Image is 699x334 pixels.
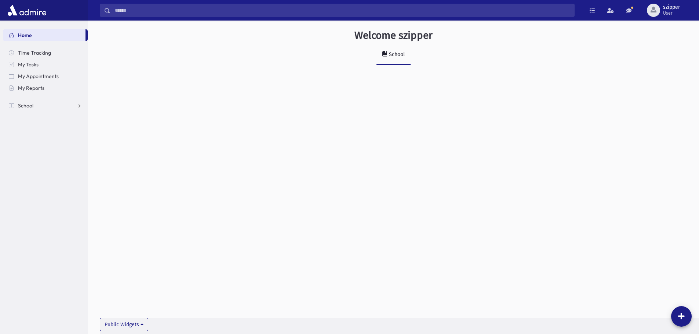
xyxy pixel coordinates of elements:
h3: Welcome szipper [354,29,433,42]
div: School [387,51,405,58]
span: szipper [663,4,680,10]
a: My Appointments [3,70,88,82]
a: My Tasks [3,59,88,70]
a: School [376,45,411,65]
span: My Tasks [18,61,39,68]
a: Home [3,29,85,41]
img: AdmirePro [6,3,48,18]
span: Time Tracking [18,49,51,56]
span: School [18,102,33,109]
a: Time Tracking [3,47,88,59]
span: User [663,10,680,16]
span: My Reports [18,85,44,91]
span: My Appointments [18,73,59,80]
input: Search [110,4,574,17]
button: Public Widgets [100,318,148,331]
a: School [3,100,88,111]
a: My Reports [3,82,88,94]
span: Home [18,32,32,38]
